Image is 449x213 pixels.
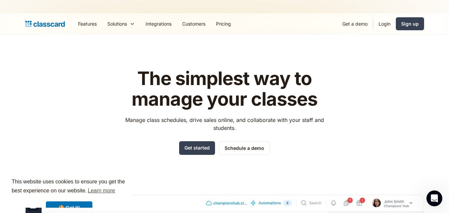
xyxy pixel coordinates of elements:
[140,16,177,31] a: Integrations
[102,16,140,31] div: Solutions
[219,141,270,155] a: Schedule a demo
[179,141,215,155] a: Get started
[107,20,127,27] div: Solutions
[426,190,442,206] iframe: Intercom live chat
[337,16,373,31] a: Get a demo
[87,186,116,196] a: learn more about cookies
[401,20,419,27] div: Sign up
[73,16,102,31] a: Features
[119,68,330,109] h1: The simplest way to manage your classes
[373,16,396,31] a: Login
[25,19,65,29] a: home
[396,17,424,30] a: Sign up
[12,178,127,196] span: This website uses cookies to ensure you get the best experience on our website.
[211,16,236,31] a: Pricing
[119,116,330,132] p: Manage class schedules, drive sales online, and collaborate with your staff and students.
[5,171,133,208] div: cookieconsent
[177,16,211,31] a: Customers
